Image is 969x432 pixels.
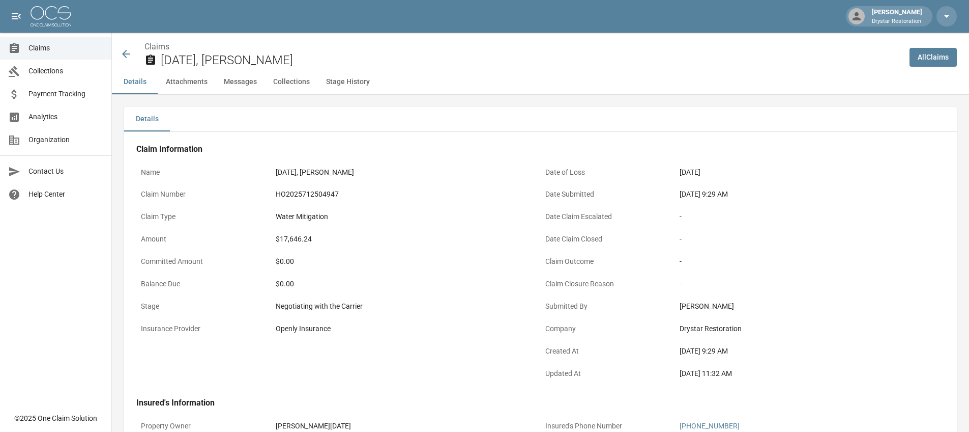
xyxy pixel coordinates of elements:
[136,163,271,182] p: Name
[276,421,536,431] div: [PERSON_NAME][DATE]
[136,184,271,204] p: Claim Number
[216,70,265,94] button: Messages
[541,207,676,227] p: Date Claim Escalated
[541,163,676,182] p: Date of Loss
[136,319,271,339] p: Insurance Provider
[265,70,318,94] button: Collections
[541,319,676,339] p: Company
[276,323,536,334] div: Openly Insurance
[14,413,97,423] div: © 2025 One Claim Solution
[680,323,940,334] div: Drystar Restoration
[136,296,271,316] p: Stage
[541,252,676,272] p: Claim Outcome
[124,107,170,131] button: Details
[541,296,676,316] p: Submitted By
[680,256,940,267] div: -
[136,207,271,227] p: Claim Type
[276,189,536,200] div: HO2025712504947
[680,211,940,222] div: -
[276,167,536,178] div: [DATE], [PERSON_NAME]
[28,166,103,177] span: Contact Us
[680,167,940,178] div: [DATE]
[6,6,26,26] button: open drawer
[541,274,676,294] p: Claim Closure Reason
[680,422,740,430] a: [PHONE_NUMBER]
[28,189,103,200] span: Help Center
[680,301,940,312] div: [PERSON_NAME]
[541,184,676,204] p: Date Submitted
[158,70,216,94] button: Attachments
[680,234,940,245] div: -
[124,107,957,131] div: details tabs
[680,279,940,289] div: -
[136,252,271,272] p: Committed Amount
[144,41,901,53] nav: breadcrumb
[28,43,103,53] span: Claims
[276,256,536,267] div: $0.00
[161,53,901,68] h2: [DATE], [PERSON_NAME]
[680,368,940,379] div: [DATE] 11:32 AM
[276,234,536,245] div: $17,646.24
[112,70,158,94] button: Details
[144,42,169,51] a: Claims
[112,70,969,94] div: anchor tabs
[318,70,378,94] button: Stage History
[276,301,536,312] div: Negotiating with the Carrier
[28,134,103,145] span: Organization
[541,364,676,384] p: Updated At
[541,229,676,249] p: Date Claim Closed
[28,112,103,122] span: Analytics
[136,274,271,294] p: Balance Due
[28,66,103,76] span: Collections
[31,6,71,26] img: ocs-logo-white-transparent.png
[136,144,945,154] h4: Claim Information
[136,398,945,408] h4: Insured's Information
[680,346,940,357] div: [DATE] 9:29 AM
[872,17,922,26] p: Drystar Restoration
[276,211,536,222] div: Water Mitigation
[28,89,103,99] span: Payment Tracking
[868,7,926,25] div: [PERSON_NAME]
[680,189,940,200] div: [DATE] 9:29 AM
[276,279,536,289] div: $0.00
[541,341,676,361] p: Created At
[909,48,957,67] a: AllClaims
[136,229,271,249] p: Amount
